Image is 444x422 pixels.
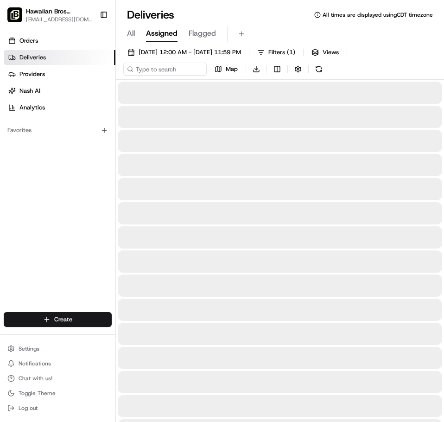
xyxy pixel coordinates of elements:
button: Hawaiian Bros (Hurst TX_Precinct Line)Hawaiian Bros ([PERSON_NAME] TX_Precinct Line)[EMAIL_ADDRES... [4,4,96,26]
button: Refresh [312,63,325,76]
a: Analytics [4,100,115,115]
span: Toggle Theme [19,390,56,397]
span: Nash AI [19,87,40,95]
button: Create [4,312,112,327]
button: Toggle Theme [4,387,112,400]
span: All times are displayed using CDT timezone [323,11,433,19]
span: All [127,28,135,39]
a: Nash AI [4,83,115,98]
button: [DATE] 12:00 AM - [DATE] 11:59 PM [123,46,245,59]
span: Analytics [19,103,45,112]
span: Views [323,48,339,57]
span: Chat with us! [19,375,52,382]
div: Favorites [4,123,112,138]
button: Hawaiian Bros ([PERSON_NAME] TX_Precinct Line) [26,6,92,16]
button: Map [210,63,242,76]
button: Log out [4,402,112,415]
span: ( 1 ) [287,48,295,57]
span: Flagged [189,28,216,39]
span: Settings [19,345,39,352]
span: [DATE] 12:00 AM - [DATE] 11:59 PM [139,48,241,57]
span: Orders [19,37,38,45]
h1: Deliveries [127,7,174,22]
button: Filters(1) [253,46,299,59]
span: Assigned [146,28,178,39]
button: Chat with us! [4,372,112,385]
a: Deliveries [4,50,115,65]
span: Map [226,65,238,73]
span: Notifications [19,360,51,367]
img: Hawaiian Bros (Hurst TX_Precinct Line) [7,7,22,22]
span: Providers [19,70,45,78]
span: Filters [268,48,295,57]
span: Create [54,315,72,324]
button: Notifications [4,357,112,370]
button: Settings [4,342,112,355]
button: [EMAIL_ADDRESS][DOMAIN_NAME] [26,16,92,23]
span: Deliveries [19,53,46,62]
button: Views [307,46,343,59]
a: Orders [4,33,115,48]
span: Log out [19,404,38,412]
input: Type to search [123,63,207,76]
a: Providers [4,67,115,82]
